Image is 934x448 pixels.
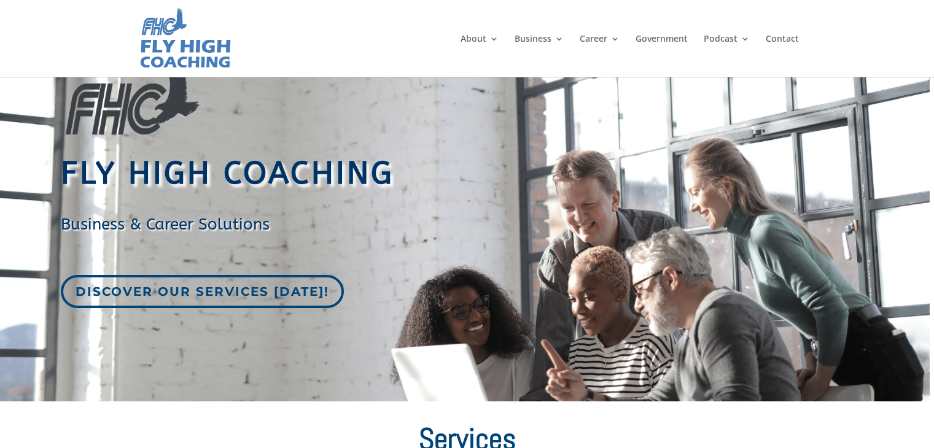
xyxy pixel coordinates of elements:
a: Discover our services [DATE]! [61,275,344,308]
a: Podcast [704,34,750,77]
span: Business & Career Solutions [61,215,270,234]
a: Government [636,34,688,77]
a: Contact [766,34,799,77]
a: Business [515,34,564,77]
span: Fly High Coaching [61,155,394,191]
a: Career [580,34,620,77]
img: Fly High Coaching [138,6,232,71]
a: About [461,34,499,77]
